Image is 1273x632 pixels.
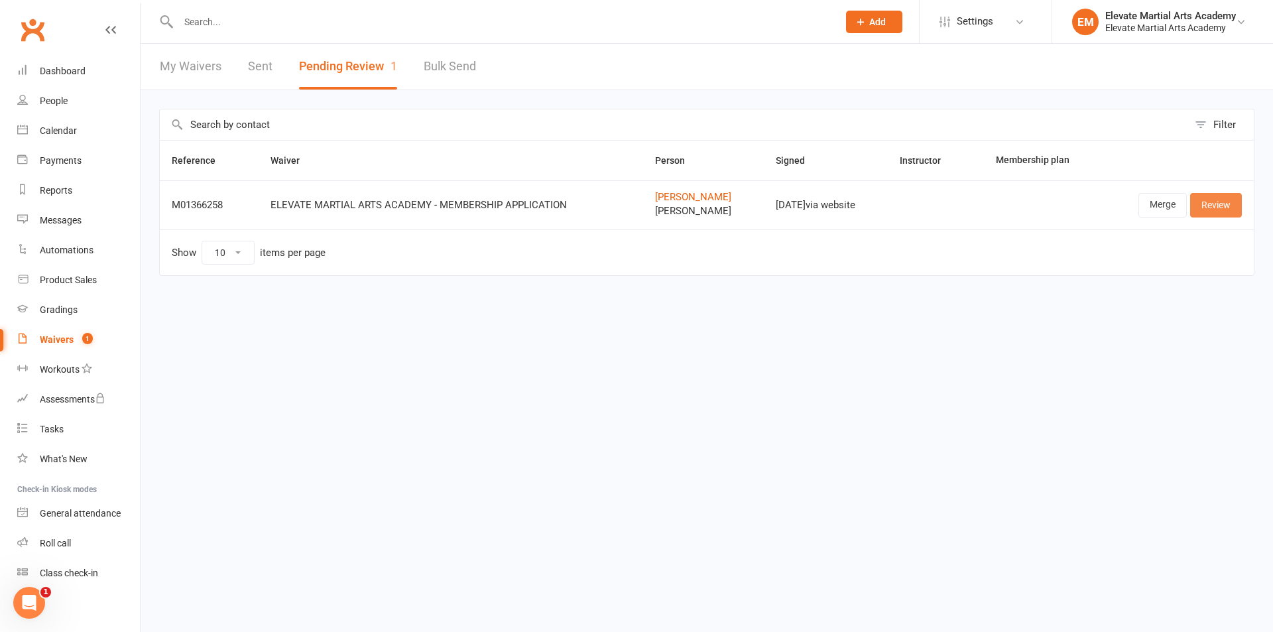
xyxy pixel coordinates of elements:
[776,200,876,211] div: [DATE] via website
[40,304,78,315] div: Gradings
[17,146,140,176] a: Payments
[776,153,819,168] button: Signed
[900,155,955,166] span: Instructor
[1072,9,1099,35] div: EM
[16,13,49,46] a: Clubworx
[17,56,140,86] a: Dashboard
[40,275,97,285] div: Product Sales
[17,355,140,385] a: Workouts
[1138,193,1187,217] a: Merge
[17,235,140,265] a: Automations
[655,192,751,203] a: [PERSON_NAME]
[984,141,1101,180] th: Membership plan
[40,394,105,405] div: Assessments
[17,295,140,325] a: Gradings
[40,454,88,464] div: What's New
[17,206,140,235] a: Messages
[40,215,82,225] div: Messages
[1213,117,1236,133] div: Filter
[40,334,74,345] div: Waivers
[172,155,230,166] span: Reference
[40,538,71,548] div: Roll call
[172,153,230,168] button: Reference
[40,568,98,578] div: Class check-in
[1190,193,1242,217] a: Review
[424,44,476,90] a: Bulk Send
[776,155,819,166] span: Signed
[40,155,82,166] div: Payments
[13,587,45,619] iframe: Intercom live chat
[248,44,273,90] a: Sent
[17,414,140,444] a: Tasks
[160,109,1188,140] input: Search by contact
[17,558,140,588] a: Class kiosk mode
[40,245,93,255] div: Automations
[17,499,140,529] a: General attendance kiosk mode
[957,7,993,36] span: Settings
[271,155,314,166] span: Waiver
[40,66,86,76] div: Dashboard
[160,44,221,90] a: My Waivers
[260,247,326,259] div: items per page
[655,206,751,217] span: [PERSON_NAME]
[17,176,140,206] a: Reports
[40,125,77,136] div: Calendar
[299,44,397,90] button: Pending Review1
[17,529,140,558] a: Roll call
[172,200,247,211] div: M01366258
[391,59,397,73] span: 1
[40,424,64,434] div: Tasks
[17,116,140,146] a: Calendar
[900,153,955,168] button: Instructor
[1105,10,1236,22] div: Elevate Martial Arts Academy
[1188,109,1254,140] button: Filter
[271,153,314,168] button: Waiver
[17,265,140,295] a: Product Sales
[40,95,68,106] div: People
[172,241,326,265] div: Show
[271,200,631,211] div: ELEVATE MARTIAL ARTS ACADEMY - MEMBERSHIP APPLICATION
[655,153,699,168] button: Person
[655,155,699,166] span: Person
[40,508,121,519] div: General attendance
[869,17,886,27] span: Add
[17,444,140,474] a: What's New
[40,185,72,196] div: Reports
[17,385,140,414] a: Assessments
[17,325,140,355] a: Waivers 1
[82,333,93,344] span: 1
[174,13,829,31] input: Search...
[846,11,902,33] button: Add
[17,86,140,116] a: People
[40,587,51,598] span: 1
[40,364,80,375] div: Workouts
[1105,22,1236,34] div: Elevate Martial Arts Academy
